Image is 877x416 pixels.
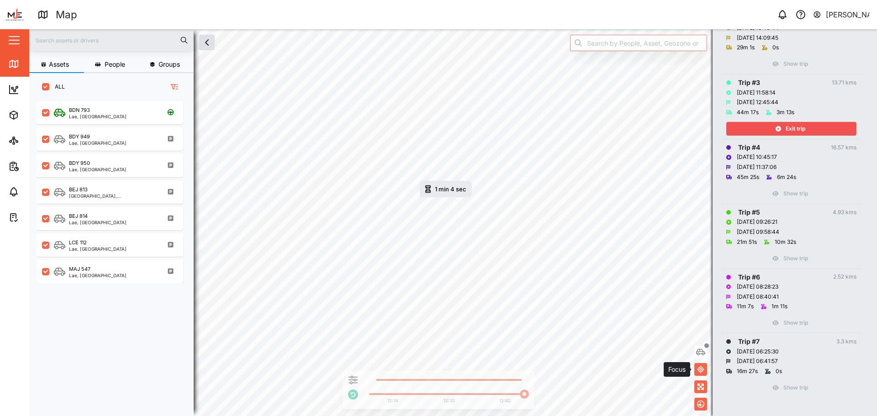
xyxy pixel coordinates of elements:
[435,186,466,192] div: 1 min 4 sec
[786,122,805,135] span: Exit trip
[69,194,156,198] div: [GEOGRAPHIC_DATA], [GEOGRAPHIC_DATA]
[738,207,760,217] div: Trip # 5
[35,33,188,47] input: Search assets or drivers
[24,110,52,120] div: Assets
[737,367,758,376] div: 16m 27s
[737,108,759,117] div: 44m 17s
[69,220,127,225] div: Lae, [GEOGRAPHIC_DATA]
[776,367,782,376] div: 0s
[5,5,25,25] img: Main Logo
[24,161,55,171] div: Reports
[420,181,472,197] div: Map marker
[737,98,778,107] div: [DATE] 12:45:44
[49,83,65,90] label: ALL
[813,8,870,21] button: [PERSON_NAME]
[24,59,44,69] div: Map
[56,7,77,23] div: Map
[24,84,65,95] div: Dashboard
[737,163,777,172] div: [DATE] 11:37:06
[24,136,46,146] div: Sites
[737,238,757,247] div: 21m 51s
[570,35,707,51] input: Search by People, Asset, Geozone or Place
[69,212,88,220] div: BEJ 814
[387,397,398,405] div: 12:14
[832,79,856,87] div: 13.71 kms
[836,337,856,346] div: 3.3 kms
[49,61,69,68] span: Assets
[737,173,759,182] div: 45m 25s
[69,265,90,273] div: MAJ 547
[69,167,127,172] div: Lae, [GEOGRAPHIC_DATA]
[69,114,127,119] div: Lae, [GEOGRAPHIC_DATA]
[737,218,777,226] div: [DATE] 09:26:21
[738,272,760,282] div: Trip # 6
[29,29,877,416] canvas: Map
[69,247,127,251] div: Lae, [GEOGRAPHIC_DATA]
[831,143,856,152] div: 16.57 kms
[833,208,856,217] div: 4.93 kms
[737,357,778,366] div: [DATE] 06:41:57
[777,108,794,117] div: 3m 13s
[738,142,760,153] div: Trip # 4
[69,133,90,141] div: BDY 949
[737,34,778,42] div: [DATE] 14:09:45
[24,212,49,222] div: Tasks
[37,98,193,409] div: grid
[105,61,125,68] span: People
[69,141,127,145] div: Lae, [GEOGRAPHIC_DATA]
[771,302,787,311] div: 1m 11s
[737,89,776,97] div: [DATE] 11:58:14
[726,122,856,136] button: Exit trip
[158,61,180,68] span: Groups
[777,173,796,182] div: 6m 24s
[737,283,778,291] div: [DATE] 08:28:23
[69,159,90,167] div: BDY 950
[737,348,779,356] div: [DATE] 06:25:30
[69,186,88,194] div: BEJ 813
[737,153,777,162] div: [DATE] 10:45:17
[826,9,870,21] div: [PERSON_NAME]
[737,293,779,301] div: [DATE] 08:40:41
[833,273,856,281] div: 2.52 kms
[444,397,455,405] div: 12:30
[69,106,90,114] div: BDN 793
[775,238,796,247] div: 10m 32s
[69,239,87,247] div: LCE 112
[772,43,779,52] div: 0s
[499,397,511,405] div: 12:42
[737,302,754,311] div: 11m 7s
[737,43,755,52] div: 29m 1s
[69,273,127,278] div: Lae, [GEOGRAPHIC_DATA]
[738,337,760,347] div: Trip # 7
[737,228,779,237] div: [DATE] 09:58:44
[738,78,760,88] div: Trip # 3
[24,187,52,197] div: Alarms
